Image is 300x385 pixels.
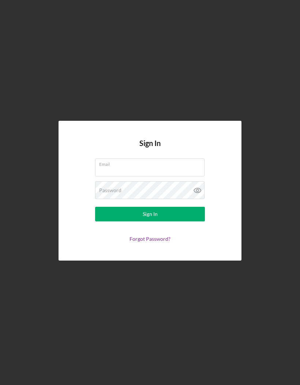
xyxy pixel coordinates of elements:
a: Forgot Password? [130,236,170,242]
div: Sign In [143,207,158,221]
button: Sign In [95,207,205,221]
label: Email [99,159,205,167]
h4: Sign In [139,139,161,158]
label: Password [99,187,121,193]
